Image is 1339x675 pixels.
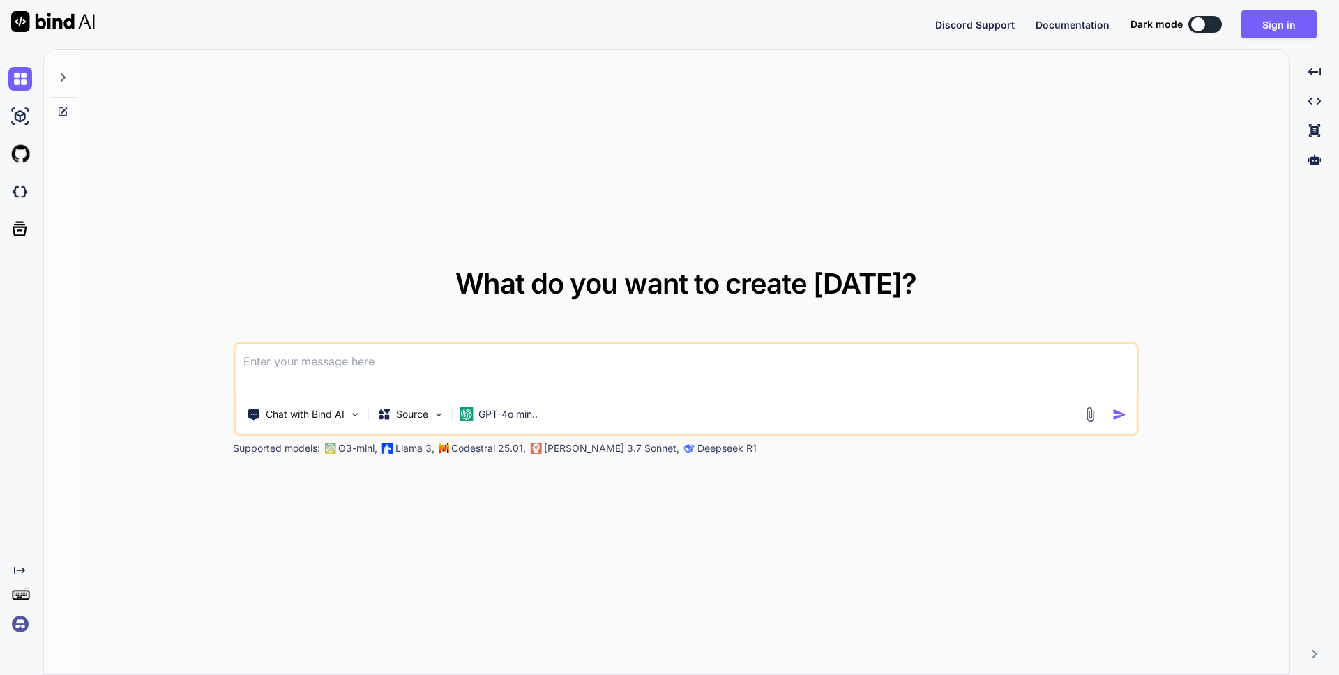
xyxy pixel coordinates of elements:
[395,441,434,455] p: Llama 3,
[683,443,695,454] img: claude
[1036,19,1110,31] span: Documentation
[11,11,95,32] img: Bind AI
[1036,17,1110,32] button: Documentation
[455,266,916,301] span: What do you want to create [DATE]?
[266,407,345,421] p: Chat with Bind AI
[338,441,377,455] p: O3-mini,
[8,105,32,128] img: ai-studio
[935,17,1015,32] button: Discord Support
[530,443,541,454] img: claude
[8,180,32,204] img: darkCloudIdeIcon
[544,441,679,455] p: [PERSON_NAME] 3.7 Sonnet,
[8,612,32,636] img: signin
[439,443,448,453] img: Mistral-AI
[1112,407,1127,422] img: icon
[8,142,32,166] img: githubLight
[349,409,361,420] img: Pick Tools
[451,441,526,455] p: Codestral 25.01,
[8,67,32,91] img: chat
[935,19,1015,31] span: Discord Support
[381,443,393,454] img: Llama2
[1082,407,1098,423] img: attachment
[324,443,335,454] img: GPT-4
[478,407,538,421] p: GPT-4o min..
[1241,10,1317,38] button: Sign in
[697,441,757,455] p: Deepseek R1
[459,407,473,421] img: GPT-4o mini
[396,407,428,421] p: Source
[233,441,320,455] p: Supported models:
[1130,17,1183,31] span: Dark mode
[432,409,444,420] img: Pick Models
